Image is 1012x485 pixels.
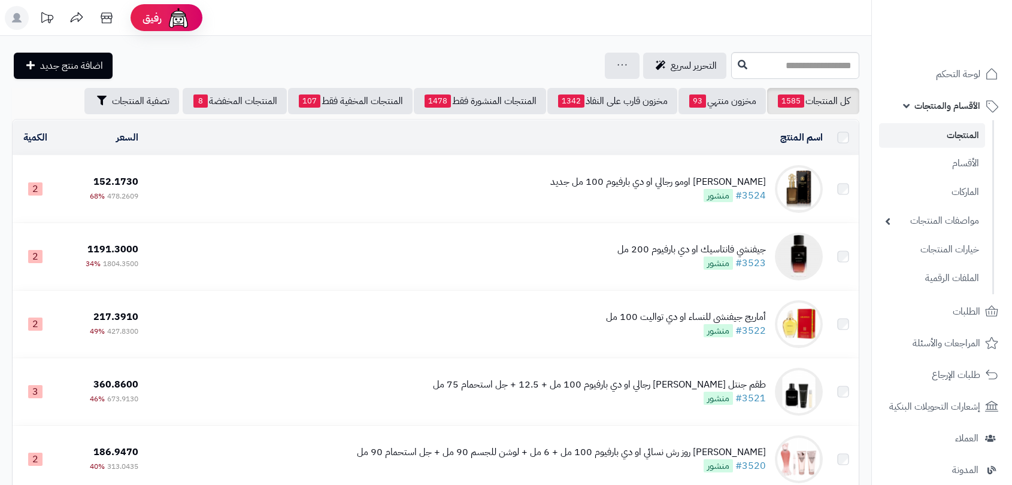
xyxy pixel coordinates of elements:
a: اسم المنتج [780,130,823,145]
a: الطلبات [879,297,1005,326]
span: 34% [86,258,101,269]
span: 1585 [778,94,804,108]
div: طقم جنتل [PERSON_NAME] رجالي او دي بارفيوم 100 مل + 12.5 + جل استحمام 75 مل [433,378,766,392]
span: التحرير لسريع [671,59,717,73]
a: لوحة التحكم [879,60,1005,89]
span: منشور [704,392,733,405]
span: اضافة منتج جديد [40,59,103,73]
a: #3522 [735,324,766,338]
a: الملفات الرقمية [879,266,985,291]
img: طقم جنتل مين جيفنشي رجالي او دي بارفيوم 100 مل + 12.5 + جل استحمام 75 مل [775,368,823,416]
a: طلبات الإرجاع [879,361,1005,389]
span: تصفية المنتجات [112,94,169,108]
a: السعر [116,130,138,145]
a: التحرير لسريع [643,53,726,79]
span: 313.0435 [107,461,138,472]
a: #3523 [735,256,766,270]
span: الأقسام والمنتجات [914,97,980,114]
a: مواصفات المنتجات [879,208,985,234]
a: اضافة منتج جديد [14,53,113,79]
span: المراجعات والأسئلة [913,335,980,352]
span: 46% [90,394,105,404]
a: #3520 [735,459,766,473]
span: المدونة [952,462,978,478]
span: 3 [28,385,43,398]
span: منشور [704,257,733,270]
img: باريس هيلتون روز رش نسائي او دي بارفيوم 100 مل + 6 مل + لوشن للجسم 90 مل + جل استحمام 90 مل [775,435,823,483]
a: مخزون منتهي93 [678,88,766,114]
span: منشور [704,189,733,202]
span: 2 [28,453,43,466]
span: 40% [90,461,105,472]
span: منشور [704,324,733,337]
span: 2 [28,182,43,196]
a: المراجعات والأسئلة [879,329,1005,358]
a: مخزون قارب على النفاذ1342 [547,88,677,114]
a: #3524 [735,188,766,203]
img: ai-face.png [166,6,190,30]
span: 1478 [425,94,451,108]
a: المنتجات المنشورة فقط1478 [414,88,546,114]
span: لوحة التحكم [936,66,980,83]
span: 68% [90,191,105,202]
span: 478.2609 [107,191,138,202]
span: 1342 [558,94,584,108]
span: 152.1730 [93,175,138,189]
a: إشعارات التحويلات البنكية [879,392,1005,421]
img: جيفنشي فانتاسيك او دي بارفيوم 200 مل [775,233,823,280]
a: #3521 [735,391,766,405]
img: أماريج جيفنشي للنساء او دي تواليت 100 مل [775,300,823,348]
span: إشعارات التحويلات البنكية [889,398,980,415]
div: جيفنشي فانتاسيك او دي بارفيوم 200 مل [617,243,766,257]
span: العملاء [955,430,978,447]
span: 427.8300 [107,326,138,337]
span: 360.8600 [93,377,138,392]
span: طلبات الإرجاع [932,367,980,383]
span: 93 [689,94,706,108]
a: المنتجات المخفضة8 [183,88,287,114]
a: الماركات [879,179,985,205]
button: تصفية المنتجات [84,88,179,114]
img: روبيرتو كافالي اومو رجالي او دي بارفيوم 100 مل جديد [775,165,823,213]
span: 673.9130 [107,394,138,404]
span: الطلبات [953,303,980,320]
div: [PERSON_NAME] اومو رجالي او دي بارفيوم 100 مل جديد [550,175,766,189]
span: 186.9470 [93,445,138,459]
div: أماريج جيفنشي للنساء او دي تواليت 100 مل [606,310,766,324]
a: كل المنتجات1585 [767,88,859,114]
span: رفيق [143,11,162,25]
a: الكمية [23,130,47,145]
a: المنتجات المخفية فقط107 [288,88,413,114]
a: الأقسام [879,151,985,176]
a: المدونة [879,456,1005,484]
a: تحديثات المنصة [32,6,62,33]
div: [PERSON_NAME] روز رش نسائي او دي بارفيوم 100 مل + 6 مل + لوشن للجسم 90 مل + جل استحمام 90 مل [357,446,766,459]
span: منشور [704,459,733,472]
a: العملاء [879,424,1005,453]
span: 2 [28,250,43,263]
a: المنتجات [879,123,985,148]
span: 2 [28,318,43,331]
img: logo-2.png [931,9,1001,34]
span: 49% [90,326,105,337]
span: 8 [193,94,208,108]
span: 107 [299,94,320,108]
span: 217.3910 [93,310,138,324]
span: 1804.3500 [103,258,138,269]
a: خيارات المنتجات [879,237,985,263]
span: 1191.3000 [87,242,138,257]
